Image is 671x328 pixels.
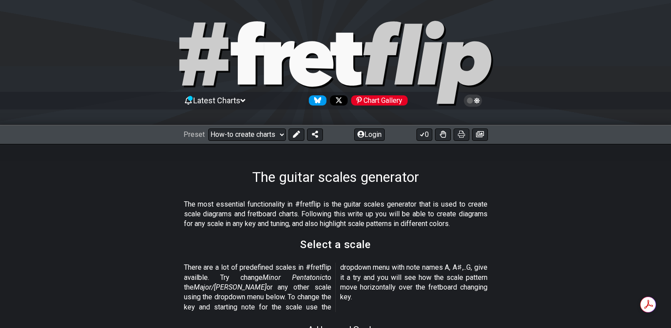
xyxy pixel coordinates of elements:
[289,128,304,141] button: Edit Preset
[194,283,266,291] em: Major/[PERSON_NAME]
[416,128,432,141] button: 0
[184,200,487,229] p: The most essential functionality in #fretflip is the guitar scales generator that is used to crea...
[208,128,286,141] select: Preset
[252,169,419,185] h1: The guitar scales generator
[193,96,240,105] span: Latest Charts
[184,263,487,312] p: There are a lot of predefined scales in #fretflip availble. Try change to the or any other scale ...
[472,128,488,141] button: Create image
[468,97,478,105] span: Toggle light / dark theme
[307,128,323,141] button: Share Preset
[351,95,408,106] div: Chart Gallery
[326,95,348,106] a: Follow #fretflip at X
[305,95,326,106] a: Follow #fretflip at Bluesky
[300,240,371,249] h2: Select a scale
[348,95,408,106] a: #fretflip at Pinterest
[184,130,205,139] span: Preset
[354,128,385,141] button: Login
[435,128,451,141] button: Toggle Dexterity for all fretkits
[454,128,469,141] button: Print
[262,273,325,282] em: Minor Pentatonic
